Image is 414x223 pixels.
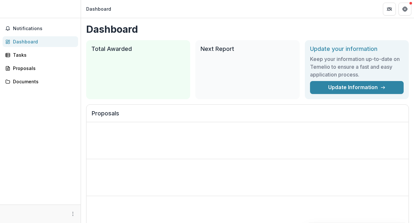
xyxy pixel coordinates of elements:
[86,23,409,35] h1: Dashboard
[201,45,294,53] h2: Next Report
[13,65,73,72] div: Proposals
[86,6,111,12] div: Dashboard
[69,210,77,218] button: More
[13,52,73,58] div: Tasks
[91,45,185,53] h2: Total Awarded
[310,45,404,53] h2: Update your information
[13,38,73,45] div: Dashboard
[3,23,78,34] button: Notifications
[3,63,78,74] a: Proposals
[310,55,404,78] h3: Keep your information up-to-date on Temelio to ensure a fast and easy application process.
[383,3,396,16] button: Partners
[3,50,78,60] a: Tasks
[84,4,114,14] nav: breadcrumb
[92,110,403,122] h2: Proposals
[13,78,73,85] div: Documents
[310,81,404,94] a: Update Information
[13,26,75,31] span: Notifications
[3,76,78,87] a: Documents
[3,36,78,47] a: Dashboard
[398,3,411,16] button: Get Help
